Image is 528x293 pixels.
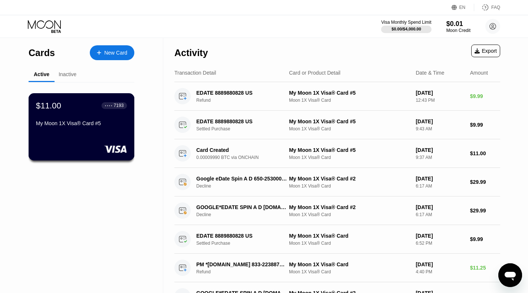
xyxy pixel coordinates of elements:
div: Moon 1X Visa® Card [289,98,410,103]
div: $0.01Moon Credit [446,20,470,33]
div: GOOGLE*EDATE SPIN A D [DOMAIN_NAME][URL][GEOGRAPHIC_DATA] [196,204,287,210]
div: 4:40 PM [416,269,464,274]
div: $11.00 [36,101,61,110]
div: Moon 1X Visa® Card [289,269,410,274]
div: $29.99 [470,179,500,185]
div: Card or Product Detail [289,70,341,76]
div: $9.99 [470,236,500,242]
div: My Moon 1X Visa® Card #5 [36,120,127,126]
div: Inactive [59,71,76,77]
div: Settled Purchase [196,241,294,246]
div: Cards [29,48,55,58]
div: $11.00 [470,150,500,156]
div: $0.00 / $4,000.00 [391,27,421,31]
div: EN [459,5,466,10]
div: 6:52 PM [416,241,464,246]
div: Refund [196,98,294,103]
div: Card Created [196,147,287,153]
div: 9:37 AM [416,155,464,160]
div: EDATE 8889880828 USSettled PurchaseMy Moon 1X Visa® Card #5Moon 1X Visa® Card[DATE]9:43 AM$9.99 [174,111,500,139]
div: $9.99 [470,93,500,99]
div: Moon 1X Visa® Card [289,241,410,246]
div: Visa Monthly Spend Limit [381,20,431,25]
div: FAQ [491,5,500,10]
div: My Moon 1X Visa® Card [289,233,410,239]
div: Export [475,48,497,54]
div: EDATE 8889880828 US [196,118,287,124]
div: [DATE] [416,147,464,153]
div: ● ● ● ● [105,104,112,107]
div: $9.99 [470,122,500,128]
div: 6:17 AM [416,212,464,217]
div: Activity [174,48,208,58]
div: My Moon 1X Visa® Card #5 [289,118,410,124]
div: Moon 1X Visa® Card [289,155,410,160]
div: New Card [104,50,127,56]
iframe: Button to launch messaging window [498,263,522,287]
div: Transaction Detail [174,70,216,76]
div: $29.99 [470,208,500,214]
div: $11.00● ● ● ●7193My Moon 1X Visa® Card #5 [29,94,134,160]
div: Google eDate Spin A D 650-2530000 US [196,176,287,182]
div: Google eDate Spin A D 650-2530000 USDeclineMy Moon 1X Visa® Card #2Moon 1X Visa® Card[DATE]6:17 A... [174,168,500,196]
div: Settled Purchase [196,126,294,131]
div: PM *[DOMAIN_NAME] 833-2238874 US [196,261,287,267]
div: 12:43 PM [416,98,464,103]
div: [DATE] [416,176,464,182]
div: EDATE 8889880828 US [196,233,287,239]
div: 7193 [114,103,124,108]
div: [DATE] [416,233,464,239]
div: EDATE 8889880828 USRefundMy Moon 1X Visa® Card #5Moon 1X Visa® Card[DATE]12:43 PM$9.99 [174,82,500,111]
div: [DATE] [416,204,464,210]
div: 0.00009990 BTC via ONCHAIN [196,155,294,160]
div: 9:43 AM [416,126,464,131]
div: Active [34,71,49,77]
div: [DATE] [416,261,464,267]
div: Refund [196,269,294,274]
div: Amount [470,70,488,76]
div: $11.25 [470,265,500,271]
div: My Moon 1X Visa® Card #5 [289,147,410,153]
div: Export [471,45,500,57]
div: Decline [196,183,294,189]
div: Card Created0.00009990 BTC via ONCHAINMy Moon 1X Visa® Card #5Moon 1X Visa® Card[DATE]9:37 AM$11.00 [174,139,500,168]
div: 6:17 AM [416,183,464,189]
div: Moon 1X Visa® Card [289,183,410,189]
div: Moon 1X Visa® Card [289,126,410,131]
div: Decline [196,212,294,217]
div: EDATE 8889880828 US [196,90,287,96]
div: $0.01 [446,20,470,28]
div: Date & Time [416,70,444,76]
div: New Card [90,45,134,60]
div: Moon 1X Visa® Card [289,212,410,217]
div: My Moon 1X Visa® Card #5 [289,90,410,96]
div: [DATE] [416,118,464,124]
div: Visa Monthly Spend Limit$0.00/$4,000.00 [381,20,431,33]
div: My Moon 1X Visa® Card [289,261,410,267]
div: My Moon 1X Visa® Card #2 [289,204,410,210]
div: My Moon 1X Visa® Card #2 [289,176,410,182]
div: EDATE 8889880828 USSettled PurchaseMy Moon 1X Visa® CardMoon 1X Visa® Card[DATE]6:52 PM$9.99 [174,225,500,254]
div: PM *[DOMAIN_NAME] 833-2238874 USRefundMy Moon 1X Visa® CardMoon 1X Visa® Card[DATE]4:40 PM$11.25 [174,254,500,282]
div: Moon Credit [446,28,470,33]
div: FAQ [474,4,500,11]
div: GOOGLE*EDATE SPIN A D [DOMAIN_NAME][URL][GEOGRAPHIC_DATA]DeclineMy Moon 1X Visa® Card #2Moon 1X V... [174,196,500,225]
div: [DATE] [416,90,464,96]
div: EN [452,4,474,11]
